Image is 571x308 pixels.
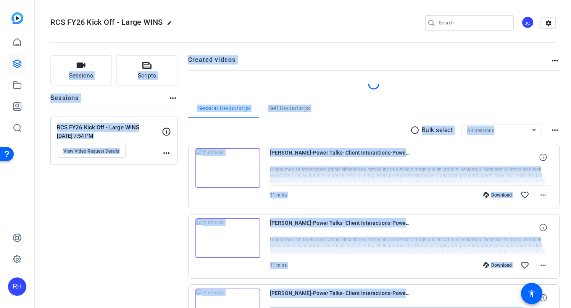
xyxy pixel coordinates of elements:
span: [PERSON_NAME]-Power Talks- Client Interactions-Power Talks- Client Interactions-1749500859488-screen [270,148,411,166]
span: View Video Request Details [63,148,119,154]
h2: Created videos [188,55,551,70]
mat-icon: more_horiz [539,190,548,200]
mat-icon: more_horiz [550,126,560,135]
mat-icon: more_horiz [162,148,171,158]
mat-icon: accessibility [527,289,536,298]
div: Download [479,262,516,268]
button: Scripts [116,55,178,86]
mat-icon: more_horiz [550,56,560,65]
span: [PERSON_NAME]-Power Talks- Client Interactions-Power Talks- Client Interactions-1749500859488-webcam [270,218,411,237]
span: All Sessions [467,128,494,133]
input: Search [439,18,508,27]
span: Scripts [138,71,156,80]
mat-icon: more_horiz [539,261,548,270]
img: blue-gradient.svg [11,12,23,24]
span: 11 mins [270,263,287,268]
button: View Video Request Details [57,145,126,158]
ngx-avatar: JC Carr [521,16,535,29]
button: Sessions [50,55,112,86]
div: RH [8,277,26,296]
span: Self Recordings [268,105,310,111]
span: Sessions [69,71,93,80]
mat-icon: edit [167,20,176,29]
span: Session Recordings [197,105,250,111]
img: thumb-nail [195,218,260,258]
p: RCS FY26 Kick Off - Large WINS [57,123,162,132]
mat-icon: favorite_border [520,261,529,270]
div: JC [521,16,534,29]
div: Download [479,192,516,198]
mat-icon: radio_button_unchecked [410,126,422,135]
span: [PERSON_NAME]-Power Talks- Client Interactions-Power Talks- Client Interactions-1749500547745-screen [270,289,411,307]
h2: Sessions [50,94,79,108]
mat-icon: favorite_border [520,190,529,200]
span: 11 mins [270,192,287,198]
mat-icon: more_horiz [168,94,177,103]
span: RCS FY26 Kick Off - Large WINS [50,18,163,27]
p: [DATE] 7:54 PM [57,133,162,139]
img: thumb-nail [195,148,260,188]
p: Bulk select [422,126,453,135]
mat-icon: settings [541,18,556,29]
